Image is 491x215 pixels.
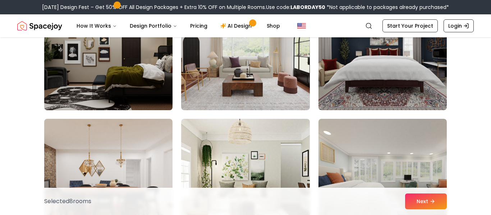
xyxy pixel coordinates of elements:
[325,4,449,11] span: *Not applicable to packages already purchased*
[297,22,306,30] img: United States
[261,19,286,33] a: Shop
[382,19,438,32] a: Start Your Project
[17,14,474,37] nav: Global
[266,4,325,11] span: Use code:
[71,19,286,33] nav: Main
[44,197,91,206] p: Selected 8 room s
[215,19,260,33] a: AI Design
[71,19,123,33] button: How It Works
[444,19,474,32] a: Login
[124,19,183,33] button: Design Portfolio
[17,19,62,33] a: Spacejoy
[42,4,449,11] div: [DATE] Design Fest – Get 50% OFF All Design Packages + Extra 10% OFF on Multiple Rooms.
[405,193,447,209] button: Next
[17,19,62,33] img: Spacejoy Logo
[290,4,325,11] b: LABORDAY50
[184,19,213,33] a: Pricing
